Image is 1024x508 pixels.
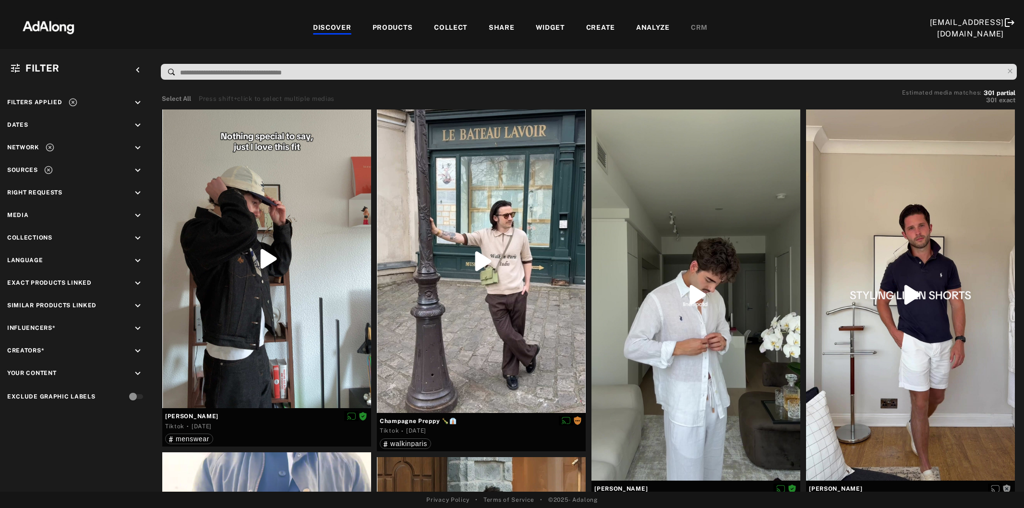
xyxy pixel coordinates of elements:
[384,440,427,447] div: walkinparis
[7,212,29,218] span: Media
[380,417,583,425] span: Champagne Preppy 🍾👔
[165,422,184,431] div: Tiktok
[359,412,367,419] span: Rights agreed
[7,325,55,331] span: Influencers*
[691,23,708,34] div: CRM
[536,23,565,34] div: WIDGET
[7,257,43,264] span: Language
[809,484,1012,493] span: [PERSON_NAME]
[434,23,468,34] div: COLLECT
[169,435,209,442] div: menswear
[7,99,62,106] span: Filters applied
[7,189,62,196] span: Right Requests
[1002,485,1011,492] span: Rights not requested
[133,323,143,334] i: keyboard_arrow_down
[986,97,997,104] span: 301
[133,165,143,176] i: keyboard_arrow_down
[594,484,797,493] span: [PERSON_NAME]
[133,346,143,356] i: keyboard_arrow_down
[548,496,598,504] span: © 2025 - Adalong
[984,89,995,97] span: 301
[483,496,534,504] a: Terms of Service
[373,23,413,34] div: PRODUCTS
[7,144,39,151] span: Network
[559,416,573,426] button: Disable diffusion on this media
[133,301,143,311] i: keyboard_arrow_down
[133,65,143,75] i: keyboard_arrow_left
[165,412,368,421] span: [PERSON_NAME]
[7,234,52,241] span: Collections
[133,368,143,379] i: keyboard_arrow_down
[902,89,982,96] span: Estimated media matches:
[773,484,788,494] button: Disable diffusion on this media
[586,23,615,34] div: CREATE
[133,143,143,153] i: keyboard_arrow_down
[133,233,143,243] i: keyboard_arrow_down
[788,485,796,492] span: Rights agreed
[313,23,351,34] div: DISCOVER
[401,427,404,435] span: ·
[7,279,92,286] span: Exact Products Linked
[344,411,359,421] button: Disable diffusion on this media
[988,484,1002,494] button: Enable diffusion on this media
[475,496,478,504] span: •
[7,370,56,376] span: Your Content
[406,427,426,434] time: 2025-08-06T00:00:00.000Z
[133,120,143,131] i: keyboard_arrow_down
[192,423,212,430] time: 2025-08-06T00:00:00.000Z
[7,347,44,354] span: Creators*
[489,23,515,34] div: SHARE
[636,23,670,34] div: ANALYZE
[540,496,542,504] span: •
[187,423,189,430] span: ·
[7,392,95,401] div: Exclude Graphic Labels
[25,62,60,74] span: Filter
[380,426,399,435] div: Tiktok
[7,302,96,309] span: Similar Products Linked
[7,167,38,173] span: Sources
[984,91,1015,96] button: 301partial
[199,94,335,104] div: Press shift+click to select multiple medias
[6,12,91,41] img: 63233d7d88ed69de3c212112c67096b6.png
[902,96,1015,105] button: 301exact
[162,94,191,104] button: Select All
[133,255,143,266] i: keyboard_arrow_down
[7,121,28,128] span: Dates
[930,17,1004,40] div: [EMAIL_ADDRESS][DOMAIN_NAME]
[133,278,143,289] i: keyboard_arrow_down
[573,417,582,424] span: Rights requested
[133,97,143,108] i: keyboard_arrow_down
[133,210,143,221] i: keyboard_arrow_down
[133,188,143,198] i: keyboard_arrow_down
[390,440,427,448] span: walkinparis
[426,496,470,504] a: Privacy Policy
[176,435,209,443] span: menswear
